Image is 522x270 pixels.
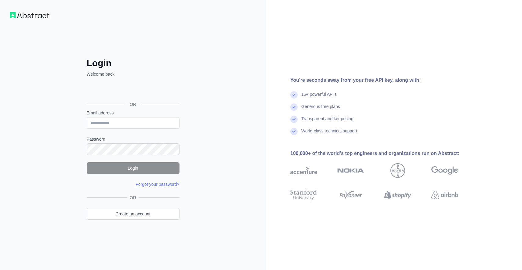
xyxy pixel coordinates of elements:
[136,182,179,187] a: Forgot your password?
[127,195,139,201] span: OR
[87,136,179,142] label: Password
[290,128,298,135] img: check mark
[337,163,364,178] img: nokia
[290,116,298,123] img: check mark
[290,91,298,99] img: check mark
[301,91,337,103] div: 15+ powerful API's
[87,208,179,220] a: Create an account
[87,58,179,69] h2: Login
[87,162,179,174] button: Login
[337,188,364,202] img: payoneer
[290,188,317,202] img: stanford university
[87,71,179,77] p: Welcome back
[290,163,317,178] img: accenture
[87,110,179,116] label: Email address
[431,188,458,202] img: airbnb
[290,77,478,84] div: You're seconds away from your free API key, along with:
[125,101,141,107] span: OR
[431,163,458,178] img: google
[84,84,181,97] iframe: Sign in with Google Button
[390,163,405,178] img: bayer
[290,150,478,157] div: 100,000+ of the world's top engineers and organizations run on Abstract:
[290,103,298,111] img: check mark
[301,128,357,140] div: World-class technical support
[301,116,353,128] div: Transparent and fair pricing
[301,103,340,116] div: Generous free plans
[10,12,49,18] img: Workflow
[87,84,178,97] div: Sign in with Google. Opens in new tab
[384,188,411,202] img: shopify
